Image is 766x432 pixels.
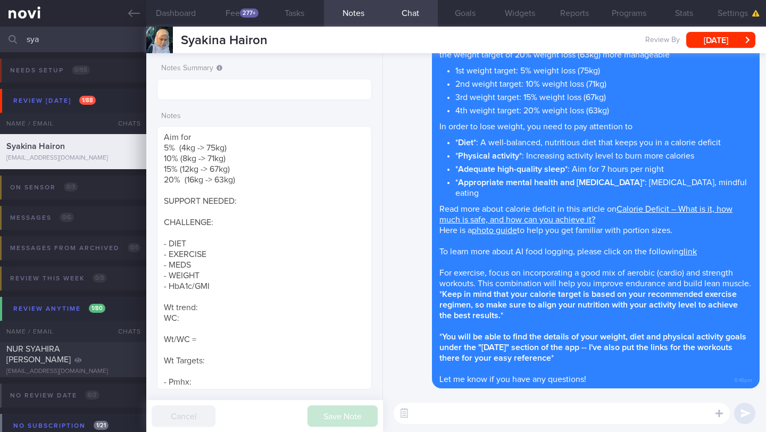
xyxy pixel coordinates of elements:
[439,333,746,362] strong: You will be able to find the details of your weight, diet and physical activity goals under the "...
[240,9,259,18] div: 277+
[458,138,473,147] strong: Diet
[72,65,90,74] span: 0 / 95
[439,375,586,384] span: Let me know if you have any questions!
[455,175,752,198] li: * *: [MEDICAL_DATA], mindful eating
[439,226,672,235] span: Here is a to help you get familiar with portion sizes.
[6,142,65,151] span: Syakina Hairon
[455,148,752,161] li: * *: Increasing activity level to burn more calories
[94,421,109,430] span: 1 / 21
[104,321,146,342] div: Chats
[161,112,368,121] label: Notes
[645,36,680,45] span: Review By
[7,211,77,225] div: Messages
[684,247,697,256] a: link
[735,374,752,384] span: 6:46pm
[472,226,517,235] a: photo guide
[6,345,71,364] span: NUR SYAHIRA [PERSON_NAME]
[93,273,106,283] span: 0 / 3
[7,180,80,195] div: On sensor
[7,241,143,255] div: Messages from Archived
[686,32,755,48] button: [DATE]
[60,213,74,222] span: 0 / 6
[7,388,102,403] div: No review date
[11,302,108,316] div: Review anytime
[439,247,697,256] span: To learn more about AI food logging, please click on the following
[455,63,752,76] li: 1st weight target: 5% weight loss (75kg)
[85,391,99,400] span: 0 / 2
[181,34,268,47] span: Syakina Hairon
[7,63,93,78] div: Needs setup
[161,64,368,73] label: Notes Summary
[439,290,738,320] strong: Keep in mind that your calorie target is based on your recommended exercise regimen, so make sure...
[128,243,140,252] span: 0 / 1
[6,154,140,162] div: [EMAIL_ADDRESS][DOMAIN_NAME]
[458,165,565,173] strong: Adequate high-quality sleep
[455,135,752,148] li: * *: A well-balanced, nutritious diet that keeps you in a calorie deficit
[458,152,519,160] strong: Physical activity
[439,122,632,131] span: In order to lose weight, you need to pay attention to
[64,182,78,192] span: 0 / 3
[439,205,732,224] span: Read more about calorie deficit in this article on
[89,304,105,313] span: 1 / 80
[6,368,140,376] div: [EMAIL_ADDRESS][DOMAIN_NAME]
[439,269,751,320] span: For exercise, focus on incorporating a good mix of aerobic (cardio) and strength workouts. This c...
[458,178,642,187] strong: Appropriate mental health and [MEDICAL_DATA]
[79,96,96,105] span: 1 / 88
[7,271,109,286] div: Review this week
[455,103,752,116] li: 4th weight target: 20% weight loss (63kg)
[455,161,752,175] li: * *: Aim for 7 hours per night
[11,94,98,108] div: Review [DATE]
[104,113,146,134] div: Chats
[455,89,752,103] li: 3rd weight target: 15% weight loss (67kg)
[455,76,752,89] li: 2nd weight target: 10% weight loss (71kg)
